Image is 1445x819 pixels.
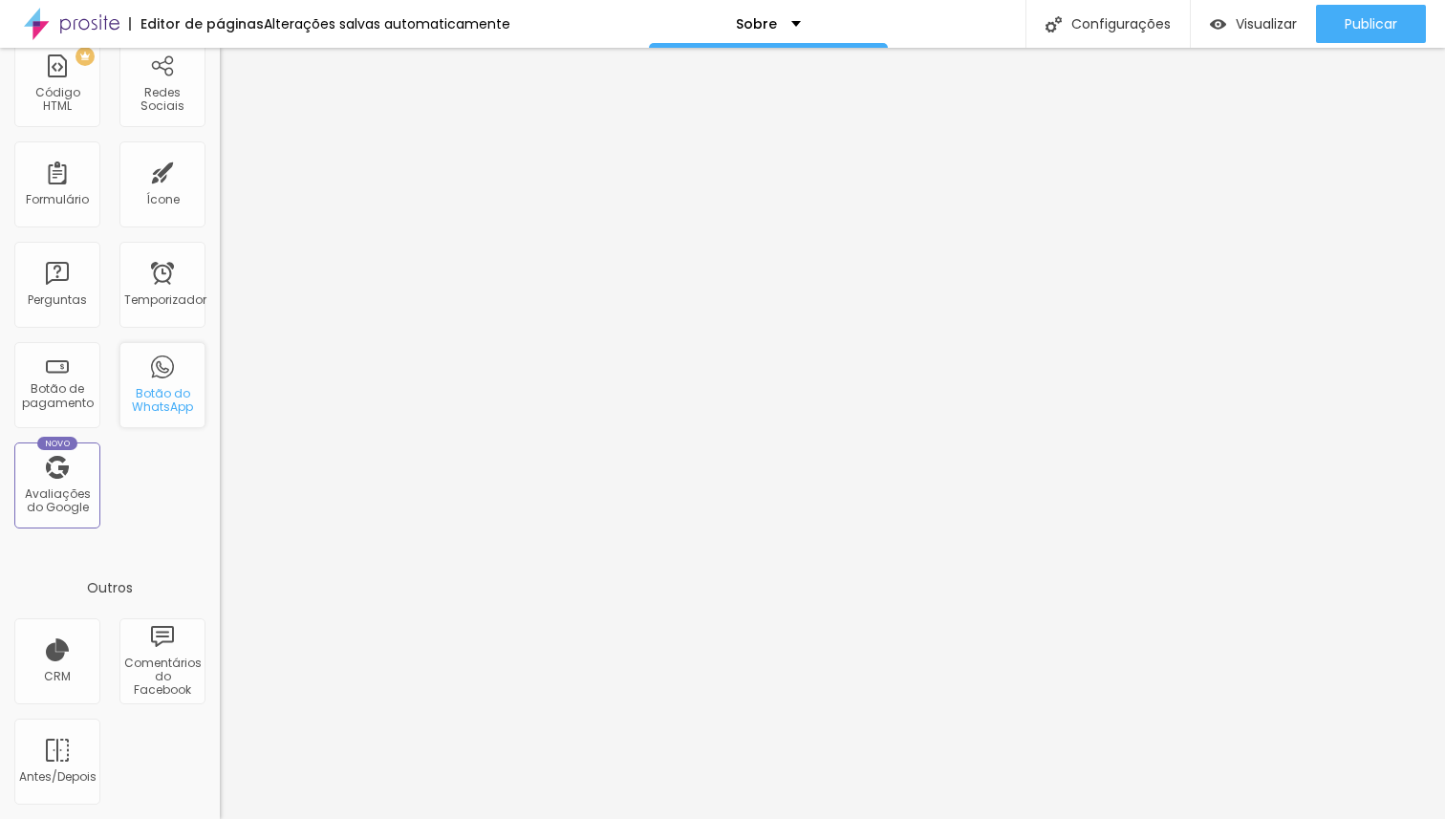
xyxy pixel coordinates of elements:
button: Visualizar [1191,5,1316,43]
img: Ícone [1046,16,1062,32]
font: Editor de páginas [140,14,264,33]
font: Visualizar [1236,14,1297,33]
font: Ícone [146,191,180,207]
font: Novo [45,438,71,449]
font: CRM [44,668,71,684]
button: Publicar [1316,5,1426,43]
font: Botão do WhatsApp [132,385,193,415]
font: Comentários do Facebook [124,655,202,699]
font: Publicar [1345,14,1397,33]
font: Antes/Depois [19,768,97,785]
font: Alterações salvas automaticamente [264,14,510,33]
font: Código HTML [35,84,80,114]
font: Perguntas [28,291,87,308]
font: Formulário [26,191,89,207]
font: Redes Sociais [140,84,184,114]
img: view-1.svg [1210,16,1226,32]
font: Configurações [1071,14,1171,33]
font: Sobre [736,14,777,33]
font: Avaliações do Google [25,485,91,515]
font: Temporizador [124,291,206,308]
font: Outros [87,578,133,597]
font: Botão de pagamento [22,380,94,410]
